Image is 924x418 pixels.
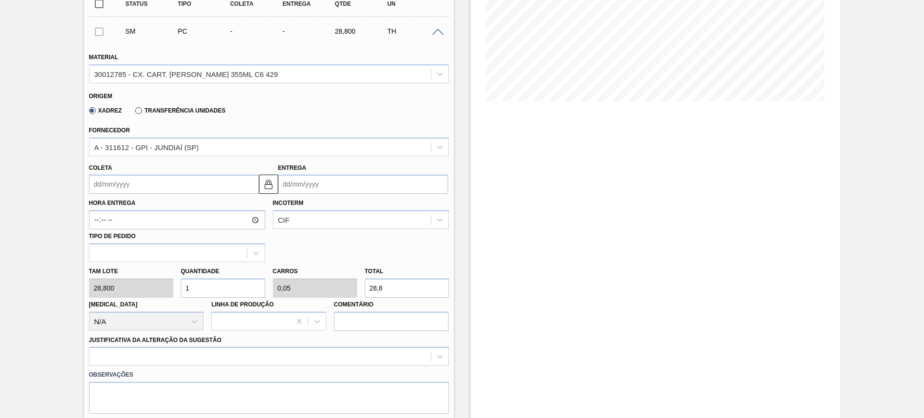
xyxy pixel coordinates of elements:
[278,175,448,194] input: dd/mm/yyyy
[211,301,274,308] label: Linha de Produção
[365,268,384,275] label: Total
[333,0,391,7] div: Qtde
[89,301,138,308] label: [MEDICAL_DATA]
[228,27,286,35] div: -
[263,178,274,190] img: locked
[385,0,443,7] div: UN
[123,0,181,7] div: Status
[273,268,298,275] label: Carros
[181,268,219,275] label: Quantidade
[175,0,233,7] div: Tipo
[280,27,338,35] div: -
[89,368,449,382] label: Observações
[89,233,136,240] label: Tipo de pedido
[94,143,199,151] div: A - 311612 - GPI - JUNDIAÍ (SP)
[228,0,286,7] div: Coleta
[259,175,278,194] button: locked
[135,107,225,114] label: Transferência Unidades
[89,54,118,61] label: Material
[280,0,338,7] div: Entrega
[89,107,122,114] label: Xadrez
[334,298,449,312] label: Comentário
[89,265,173,279] label: Tam lote
[175,27,233,35] div: Pedido de Compra
[89,196,265,210] label: Hora Entrega
[123,27,181,35] div: Sugestão Manual
[94,70,278,78] div: 30012785 - CX. CART. [PERSON_NAME] 355ML C6 429
[89,127,130,134] label: Fornecedor
[89,337,222,343] label: Justificativa da Alteração da Sugestão
[89,165,112,171] label: Coleta
[278,165,307,171] label: Entrega
[273,200,304,206] label: Incoterm
[385,27,443,35] div: TH
[278,216,290,224] div: CIF
[333,27,391,35] div: 28,800
[89,93,113,100] label: Origem
[89,175,259,194] input: dd/mm/yyyy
